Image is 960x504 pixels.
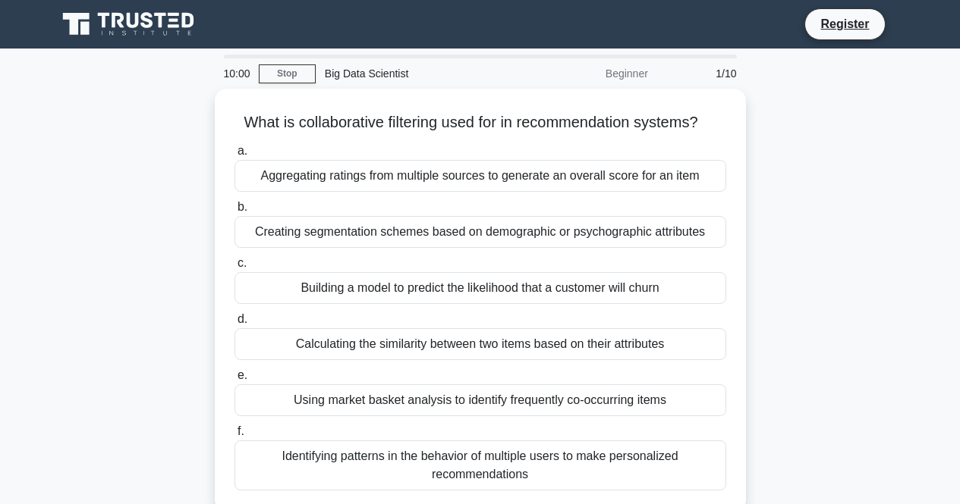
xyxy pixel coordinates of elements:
[316,58,524,89] div: Big Data Scientist
[234,440,726,490] div: Identifying patterns in the behavior of multiple users to make personalized recommendations
[238,424,244,437] span: f.
[238,256,247,269] span: c.
[234,216,726,248] div: Creating segmentation schemes based on demographic or psychographic attributes
[811,14,878,33] a: Register
[233,113,728,133] h5: What is collaborative filtering used for in recommendation systems?
[259,64,316,83] a: Stop
[238,200,247,213] span: b.
[238,144,247,157] span: a.
[234,328,726,360] div: Calculating the similarity between two items based on their attributes
[215,58,259,89] div: 10:00
[234,384,726,416] div: Using market basket analysis to identify frequently co-occurring items
[234,160,726,192] div: Aggregating ratings from multiple sources to generate an overall score for an item
[238,368,247,381] span: e.
[234,272,726,304] div: Building a model to predict the likelihood that a customer will churn
[524,58,657,89] div: Beginner
[238,312,247,325] span: d.
[657,58,746,89] div: 1/10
